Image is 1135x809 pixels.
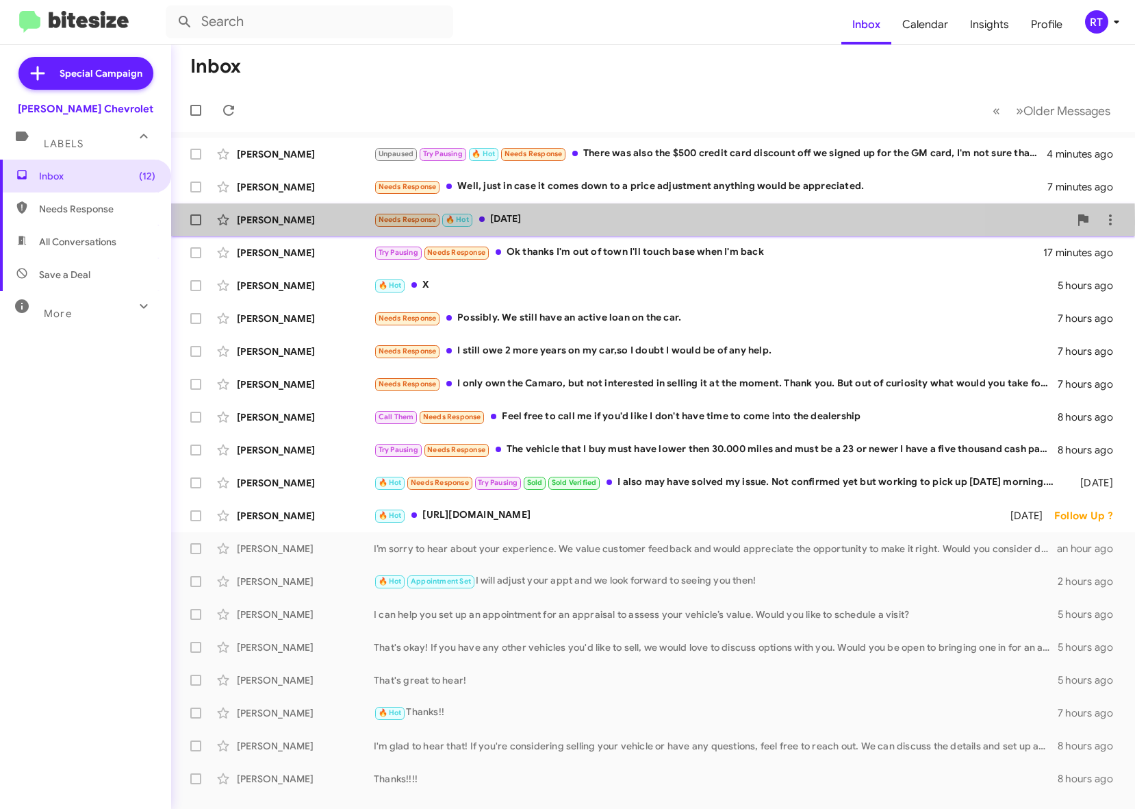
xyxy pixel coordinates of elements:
div: I still owe 2 more years on my car,so I doubt I would be of any help. [374,343,1058,359]
div: [PERSON_NAME] [237,739,374,753]
div: 5 hours ago [1058,673,1124,687]
span: Try Pausing [478,478,518,487]
span: Call Them [379,412,414,421]
span: More [44,308,72,320]
div: [PERSON_NAME] [237,213,374,227]
div: Feel free to call me if you'd like I don't have time to come into the dealership [374,409,1058,425]
span: » [1016,102,1023,119]
span: Appointment Set [411,577,471,586]
div: There was also the $500 credit card discount off we signed up for the GM card, I'm not sure that ... [374,146,1047,162]
div: 17 minutes ago [1043,246,1124,260]
span: Labels [44,138,84,150]
div: [PERSON_NAME] Chevrolet [18,102,153,116]
nav: Page navigation example [985,97,1119,125]
div: I will adjust your appt and we look forward to seeing you then! [374,573,1058,589]
div: Thanks!!!! [374,772,1058,786]
div: X [374,277,1058,293]
span: Try Pausing [379,248,418,257]
span: 🔥 Hot [379,478,402,487]
a: Special Campaign [18,57,153,90]
div: 8 hours ago [1058,443,1124,457]
div: I only own the Camaro, but not interested in selling it at the moment. Thank you. But out of curi... [374,376,1058,392]
span: 🔥 Hot [379,511,402,520]
span: Needs Response [39,202,155,216]
div: [PERSON_NAME] [237,345,374,358]
div: 2 hours ago [1058,575,1124,588]
span: Try Pausing [379,445,418,454]
div: Possibly. We still have an active loan on the car. [374,310,1058,326]
div: 7 hours ago [1058,377,1124,391]
div: 8 hours ago [1058,739,1124,753]
div: an hour ago [1057,542,1124,556]
a: Insights [959,5,1020,45]
div: I also may have solved my issue. Not confirmed yet but working to pick up [DATE] morning. Let me ... [374,475,1061,490]
span: 🔥 Hot [379,281,402,290]
span: Unpaused [379,149,414,158]
div: 8 hours ago [1058,410,1124,424]
span: 🔥 Hot [379,708,402,717]
span: Needs Response [379,215,437,224]
div: 5 hours ago [1058,279,1124,293]
span: Sold [527,478,543,487]
span: Save a Deal [39,268,90,282]
div: [PERSON_NAME] [237,640,374,654]
div: [PERSON_NAME] [237,312,374,325]
a: Calendar [891,5,959,45]
span: Try Pausing [423,149,463,158]
span: Needs Response [427,445,485,454]
span: Needs Response [379,182,437,191]
div: 8 hours ago [1058,772,1124,786]
button: Previous [984,97,1008,125]
span: All Conversations [39,235,116,249]
div: [PERSON_NAME] [237,509,374,523]
span: Needs Response [505,149,563,158]
div: [PERSON_NAME] [237,443,374,457]
div: [PERSON_NAME] [237,542,374,556]
span: 🔥 Hot [379,577,402,586]
span: Needs Response [423,412,481,421]
div: [PERSON_NAME] [237,772,374,786]
a: Profile [1020,5,1073,45]
div: [PERSON_NAME] [237,706,374,720]
span: Older Messages [1023,103,1110,119]
div: 5 hours ago [1058,640,1124,654]
div: [PERSON_NAME] [237,410,374,424]
button: RT [1073,10,1120,34]
span: Needs Response [427,248,485,257]
div: [DATE] [374,212,1069,227]
div: Follow Up ? [1054,509,1124,523]
div: I'm glad to hear that! If you're considering selling your vehicle or have any questions, feel fre... [374,739,1058,753]
div: [PERSON_NAME] [237,180,374,194]
div: 4 minutes ago [1047,147,1124,161]
div: [PERSON_NAME] [237,279,374,293]
div: [DATE] [996,509,1054,523]
div: [DATE] [1061,476,1124,490]
div: I’m sorry to hear about your experience. We value customer feedback and would appreciate the oppo... [374,542,1057,556]
span: 🔥 Hot [472,149,495,158]
span: Sold Verified [552,478,597,487]
div: Thanks!! [374,705,1058,721]
div: [PERSON_NAME] [237,147,374,161]
h1: Inbox [190,55,241,77]
span: Needs Response [379,314,437,323]
a: Inbox [841,5,891,45]
div: Well, just in case it comes down to a price adjustment anything would be appreciated. [374,179,1047,195]
span: Needs Response [379,379,437,388]
span: Needs Response [411,478,469,487]
span: Needs Response [379,347,437,356]
div: 7 minutes ago [1047,180,1124,194]
div: That's okay! If you have any other vehicles you'd like to sell, we would love to discuss options ... [374,640,1058,654]
span: (12) [139,169,155,183]
div: RT [1085,10,1108,34]
div: 7 hours ago [1058,345,1124,358]
div: [PERSON_NAME] [237,673,374,687]
div: I can help you set up an appointment for an appraisal to assess your vehicle’s value. Would you l... [374,608,1058,621]
div: [PERSON_NAME] [237,246,374,260]
span: Inbox [39,169,155,183]
span: Special Campaign [60,66,142,80]
input: Search [166,5,453,38]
